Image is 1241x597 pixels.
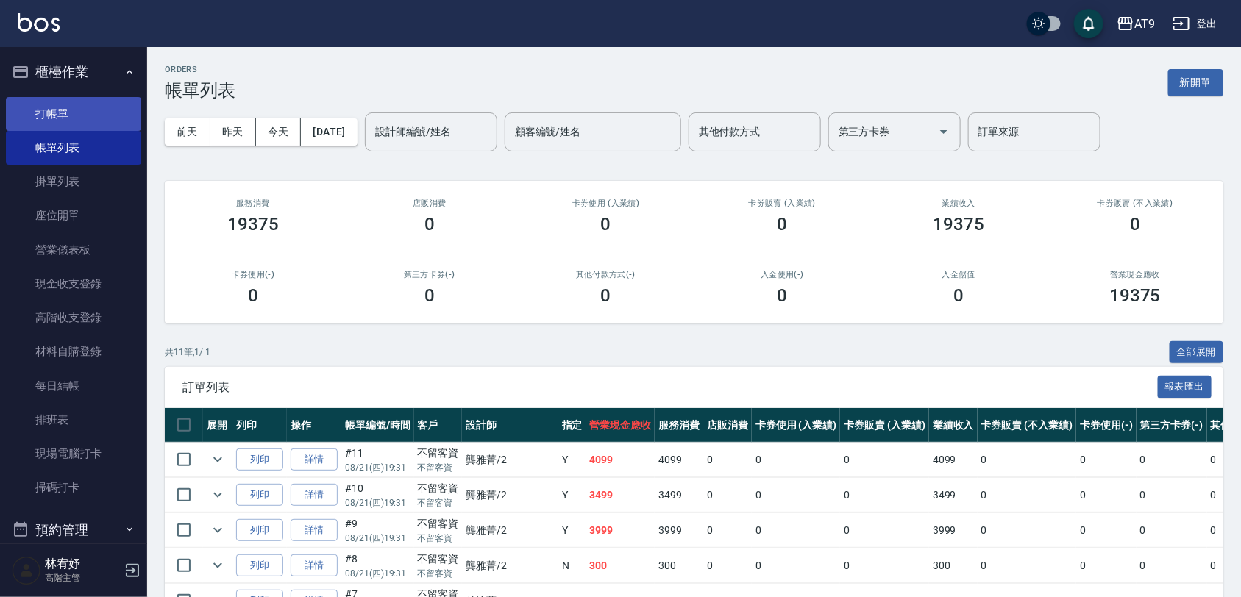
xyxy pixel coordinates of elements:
[558,478,586,512] td: Y
[414,408,463,443] th: 客戶
[978,548,1076,583] td: 0
[601,214,611,235] h3: 0
[558,408,586,443] th: 指定
[182,380,1158,395] span: 訂單列表
[840,443,929,477] td: 0
[341,548,414,583] td: #8
[932,120,956,143] button: Open
[345,461,410,474] p: 08/21 (四) 19:31
[236,554,283,577] button: 列印
[6,97,141,131] a: 打帳單
[359,270,500,279] h2: 第三方卡券(-)
[933,214,984,235] h3: 19375
[703,408,752,443] th: 店販消費
[1137,443,1207,477] td: 0
[462,513,558,548] td: 龔雅菁 /2
[655,408,703,443] th: 服務消費
[227,214,279,235] h3: 19375
[711,270,853,279] h2: 入金使用(-)
[1167,10,1223,37] button: 登出
[978,408,1076,443] th: 卡券販賣 (不入業績)
[207,519,229,541] button: expand row
[418,532,459,545] p: 不留客資
[462,478,558,512] td: 龔雅菁 /2
[341,408,414,443] th: 帳單編號/時間
[18,13,60,32] img: Logo
[953,285,964,306] h3: 0
[6,471,141,504] a: 掃碼打卡
[165,65,235,74] h2: ORDERS
[1170,341,1224,364] button: 全部展開
[777,285,787,306] h3: 0
[840,478,929,512] td: 0
[1111,9,1161,39] button: AT9
[1130,214,1140,235] h3: 0
[586,408,655,443] th: 營業現金應收
[711,199,853,208] h2: 卡券販賣 (入業績)
[1076,478,1137,512] td: 0
[462,408,558,443] th: 設計師
[418,496,459,510] p: 不留客資
[703,443,752,477] td: 0
[840,408,929,443] th: 卡券販賣 (入業績)
[1109,285,1161,306] h3: 19375
[929,408,978,443] th: 業績收入
[655,443,703,477] td: 4099
[586,478,655,512] td: 3499
[888,199,1029,208] h2: 業績收入
[6,511,141,549] button: 預約管理
[45,557,120,571] h5: 林宥妤
[6,233,141,267] a: 營業儀表板
[1137,548,1207,583] td: 0
[418,516,459,532] div: 不留客資
[929,478,978,512] td: 3499
[301,118,357,146] button: [DATE]
[655,478,703,512] td: 3499
[752,478,841,512] td: 0
[291,519,338,542] a: 詳情
[752,513,841,548] td: 0
[462,548,558,583] td: 龔雅菁 /2
[341,443,414,477] td: #11
[418,446,459,461] div: 不留客資
[840,548,929,583] td: 0
[418,567,459,580] p: 不留客資
[45,571,120,585] p: 高階主管
[6,301,141,335] a: 高階收支登錄
[1064,199,1206,208] h2: 卡券販賣 (不入業績)
[6,267,141,301] a: 現金收支登錄
[210,118,256,146] button: 昨天
[655,513,703,548] td: 3999
[929,443,978,477] td: 4099
[6,369,141,403] a: 每日結帳
[203,408,232,443] th: 展開
[345,532,410,545] p: 08/21 (四) 19:31
[291,484,338,507] a: 詳情
[236,484,283,507] button: 列印
[777,214,787,235] h3: 0
[1134,15,1155,33] div: AT9
[601,285,611,306] h3: 0
[978,443,1076,477] td: 0
[6,403,141,437] a: 排班表
[703,548,752,583] td: 0
[1076,513,1137,548] td: 0
[207,554,229,576] button: expand row
[978,478,1076,512] td: 0
[929,513,978,548] td: 3999
[655,548,703,583] td: 300
[232,408,287,443] th: 列印
[6,199,141,232] a: 座位開單
[586,513,655,548] td: 3999
[558,548,586,583] td: N
[978,513,1076,548] td: 0
[248,285,258,306] h3: 0
[536,199,677,208] h2: 卡券使用 (入業績)
[256,118,302,146] button: 今天
[1137,478,1207,512] td: 0
[6,335,141,368] a: 材料自購登錄
[1076,408,1137,443] th: 卡券使用(-)
[752,548,841,583] td: 0
[182,270,324,279] h2: 卡券使用(-)
[1076,548,1137,583] td: 0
